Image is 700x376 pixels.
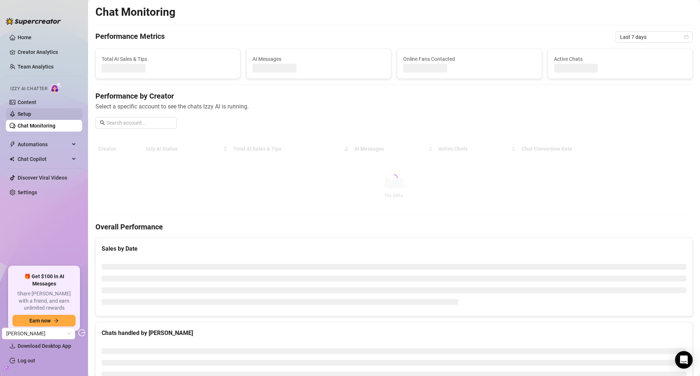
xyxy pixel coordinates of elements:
[95,31,165,43] h4: Performance Metrics
[4,366,9,371] span: build
[10,85,47,92] span: Izzy AI Chatter
[554,55,686,63] span: Active Chats
[50,82,62,93] img: AI Chatter
[403,55,536,63] span: Online Fans Contacted
[78,329,85,336] span: logout
[18,189,37,195] a: Settings
[95,91,693,101] h4: Performance by Creator
[12,273,76,287] span: 🎁 Get $100 in AI Messages
[95,5,175,19] h2: Chat Monitoring
[29,318,51,324] span: Earn now
[18,139,70,150] span: Automations
[18,153,70,165] span: Chat Copilot
[620,32,688,43] span: Last 7 days
[675,351,693,369] div: Open Intercom Messenger
[389,173,399,183] span: loading
[18,343,71,349] span: Download Desktop App
[18,111,31,117] a: Setup
[18,123,55,129] a: Chat Monitoring
[6,18,61,25] img: logo-BBDzfeDw.svg
[95,222,693,232] h4: Overall Performance
[252,55,385,63] span: AI Messages
[18,34,32,40] a: Home
[684,35,689,39] span: calendar
[95,102,693,111] span: Select a specific account to see the chats Izzy AI is running.
[100,120,105,125] span: search
[102,244,686,253] div: Sales by Date
[10,141,15,147] span: thunderbolt
[10,343,15,349] span: download
[18,175,67,181] a: Discover Viral Videos
[18,99,36,105] a: Content
[12,290,76,312] span: Share [PERSON_NAME] with a friend, and earn unlimited rewards
[102,328,686,338] div: Chats handled by [PERSON_NAME]
[12,315,76,327] button: Earn nowarrow-right
[54,318,59,323] span: arrow-right
[102,55,234,63] span: Total AI Sales & Tips
[6,328,71,339] span: Denise Dalton
[106,119,172,127] input: Search account...
[18,64,54,70] a: Team Analytics
[18,358,35,364] a: Log out
[18,46,76,58] a: Creator Analytics
[10,156,14,162] img: Chat Copilot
